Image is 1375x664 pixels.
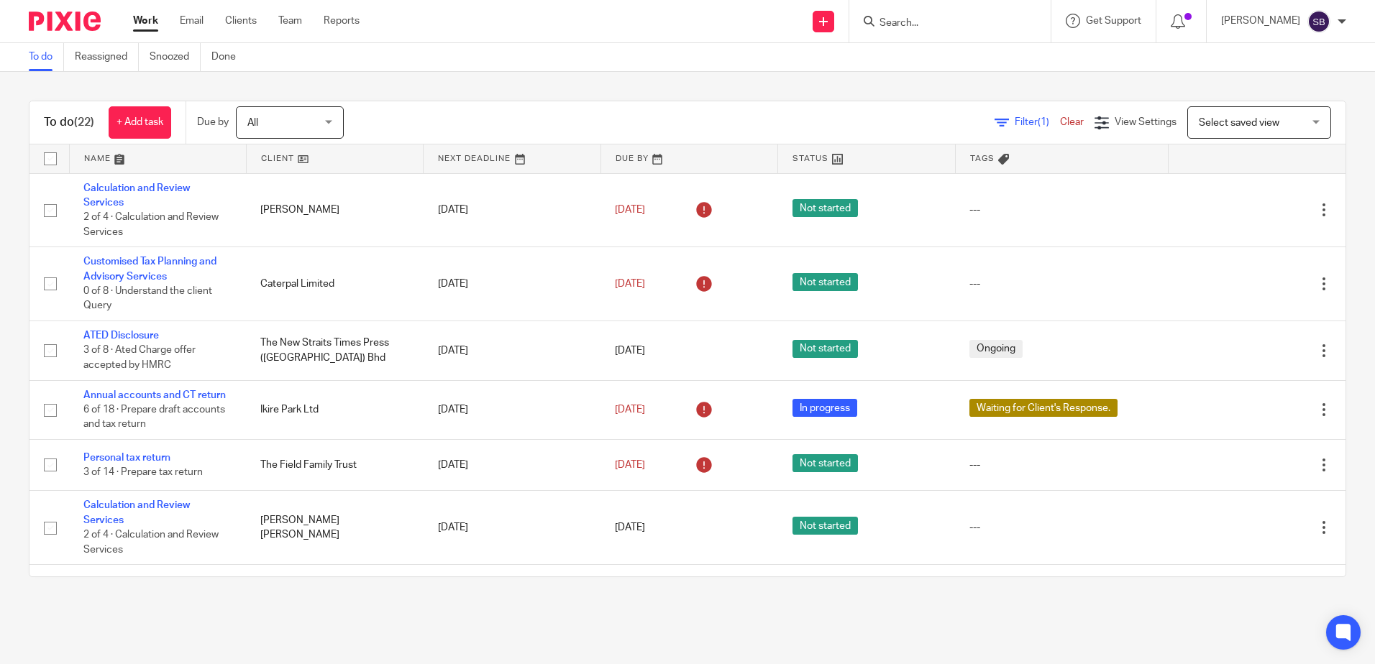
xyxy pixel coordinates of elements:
p: Due by [197,115,229,129]
span: (22) [74,116,94,128]
img: Pixie [29,11,101,31]
a: Personal tax return [83,453,170,463]
div: --- [969,277,1154,291]
td: The Field Family Trust [246,440,423,491]
div: --- [969,458,1154,472]
span: Filter [1015,117,1060,127]
a: Email [180,14,204,28]
a: Clients [225,14,257,28]
span: [DATE] [615,522,645,532]
td: [DATE] [424,173,600,247]
td: The New Straits Times Press ([GEOGRAPHIC_DATA]) Bhd [246,321,423,380]
span: View Settings [1115,117,1177,127]
td: [DATE] [424,380,600,439]
p: [PERSON_NAME] [1221,14,1300,28]
span: [DATE] [615,405,645,415]
td: [DATE] [424,565,600,616]
span: [DATE] [615,346,645,356]
span: 0 of 8 · Understand the client Query [83,286,212,311]
a: Customised Tax Planning and Advisory Services [83,257,216,281]
td: Ikire Park Ltd [246,380,423,439]
a: Snoozed [150,43,201,71]
span: Not started [792,199,858,217]
a: + Add task [109,106,171,139]
a: Work [133,14,158,28]
td: [DATE] [424,440,600,491]
td: [PERSON_NAME] [246,173,423,247]
span: [DATE] [615,205,645,215]
span: Select saved view [1199,118,1279,128]
span: [DATE] [615,460,645,470]
img: svg%3E [1307,10,1330,33]
span: 6 of 18 · Prepare draft accounts and tax return [83,405,225,430]
span: Not started [792,454,858,472]
span: All [247,118,258,128]
td: [DATE] [424,491,600,565]
span: Get Support [1086,16,1141,26]
a: Clear [1060,117,1084,127]
td: [DATE] [424,321,600,380]
a: Team [278,14,302,28]
span: 3 of 14 · Prepare tax return [83,467,203,477]
span: 3 of 8 · Ated Charge offer accepted by HMRC [83,346,196,371]
div: --- [969,520,1154,535]
td: Caterpal Limited [246,247,423,321]
span: (1) [1038,117,1049,127]
a: To do [29,43,64,71]
span: Not started [792,273,858,291]
div: --- [969,203,1154,217]
span: Ongoing [969,340,1023,358]
span: Tags [970,155,995,162]
span: 2 of 4 · Calculation and Review Services [83,530,219,555]
a: Calculation and Review Services [83,183,190,208]
a: Calculation and Review Services [83,500,190,525]
span: Not started [792,517,858,535]
span: Waiting for Client's Response. [969,399,1118,417]
span: 2 of 4 · Calculation and Review Services [83,212,219,237]
h1: To do [44,115,94,130]
a: Reports [324,14,360,28]
td: [DATE] [424,247,600,321]
span: Not started [792,340,858,358]
a: ATED Disclosure [83,331,159,341]
a: Done [211,43,247,71]
a: Reassigned [75,43,139,71]
input: Search [878,17,1008,30]
span: [DATE] [615,279,645,289]
td: [PERSON_NAME] [PERSON_NAME] [246,565,423,616]
a: Annual accounts and CT return [83,390,226,400]
td: [PERSON_NAME] [PERSON_NAME] [246,491,423,565]
span: In progress [792,399,857,417]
